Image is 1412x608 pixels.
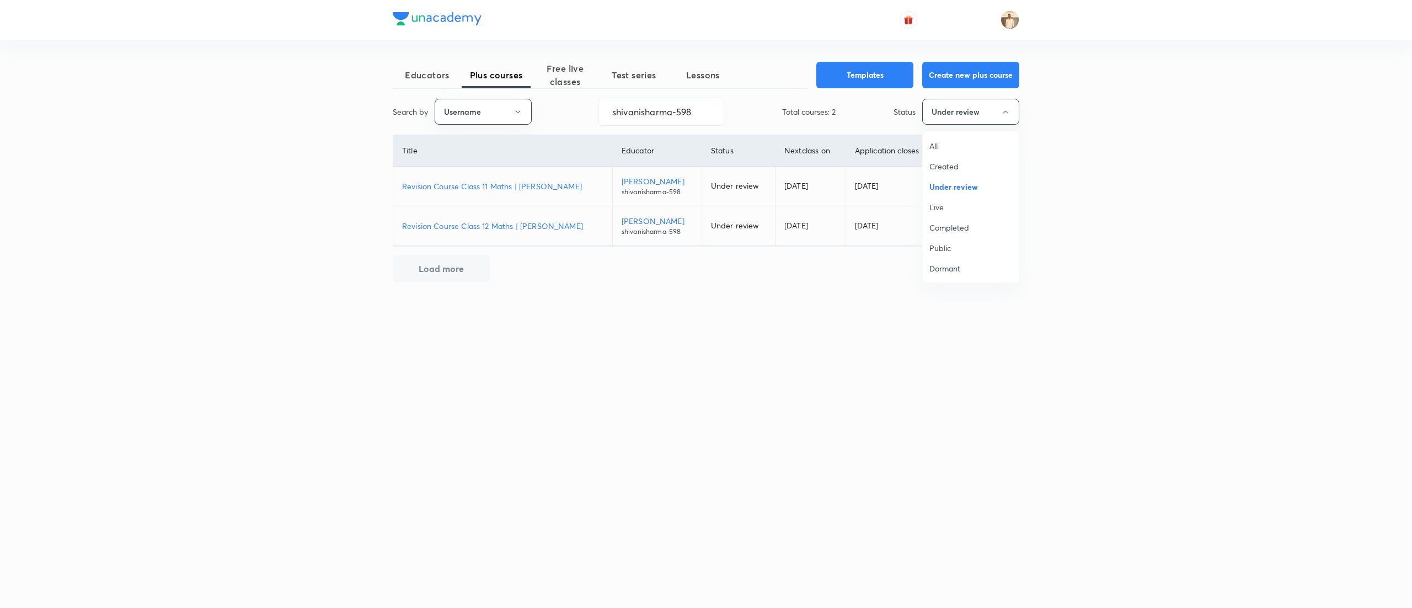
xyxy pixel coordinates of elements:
[929,222,1012,233] span: Completed
[929,263,1012,274] span: Dormant
[929,140,1012,152] span: All
[929,201,1012,213] span: Live
[929,181,1012,193] span: Under review
[929,242,1012,254] span: Public
[929,161,1012,172] span: Created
